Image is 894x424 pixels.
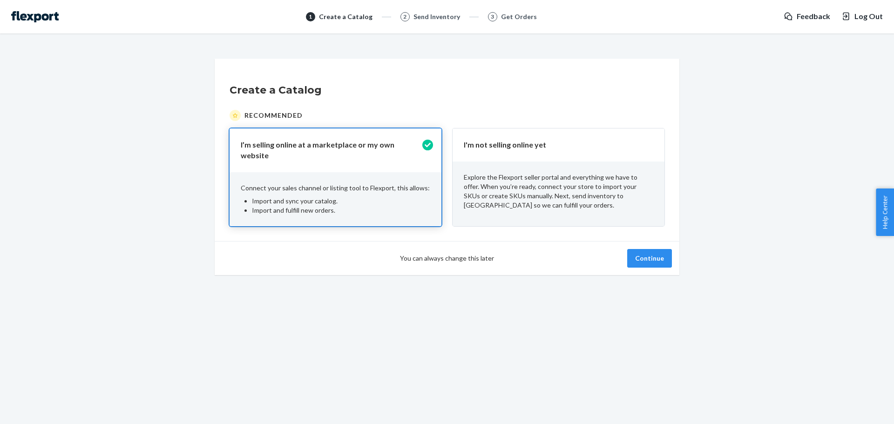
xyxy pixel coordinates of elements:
[230,128,441,226] button: I’m selling online at a marketplace or my own websiteConnect your sales channel or listing tool t...
[627,249,672,268] button: Continue
[797,11,830,22] span: Feedback
[403,13,406,20] span: 2
[252,206,335,214] span: Import and fulfill new orders.
[241,140,419,161] p: I’m selling online at a marketplace or my own website
[244,111,303,120] span: Recommended
[413,12,460,21] div: Send Inventory
[464,140,642,150] p: I'm not selling online yet
[400,254,494,263] span: You can always change this later
[309,13,312,20] span: 1
[11,11,59,22] img: Flexport logo
[854,11,883,22] span: Log Out
[241,183,430,193] p: Connect your sales channel or listing tool to Flexport, this allows:
[453,128,664,226] button: I'm not selling online yetExplore the Flexport seller portal and everything we have to offer. Whe...
[252,197,338,205] span: Import and sync your catalog.
[464,173,653,210] p: Explore the Flexport seller portal and everything we have to offer. When you’re ready, connect yo...
[501,12,537,21] div: Get Orders
[319,12,372,21] div: Create a Catalog
[784,11,830,22] a: Feedback
[876,188,894,236] button: Help Center
[491,13,494,20] span: 3
[230,83,664,98] h1: Create a Catalog
[841,11,883,22] button: Log Out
